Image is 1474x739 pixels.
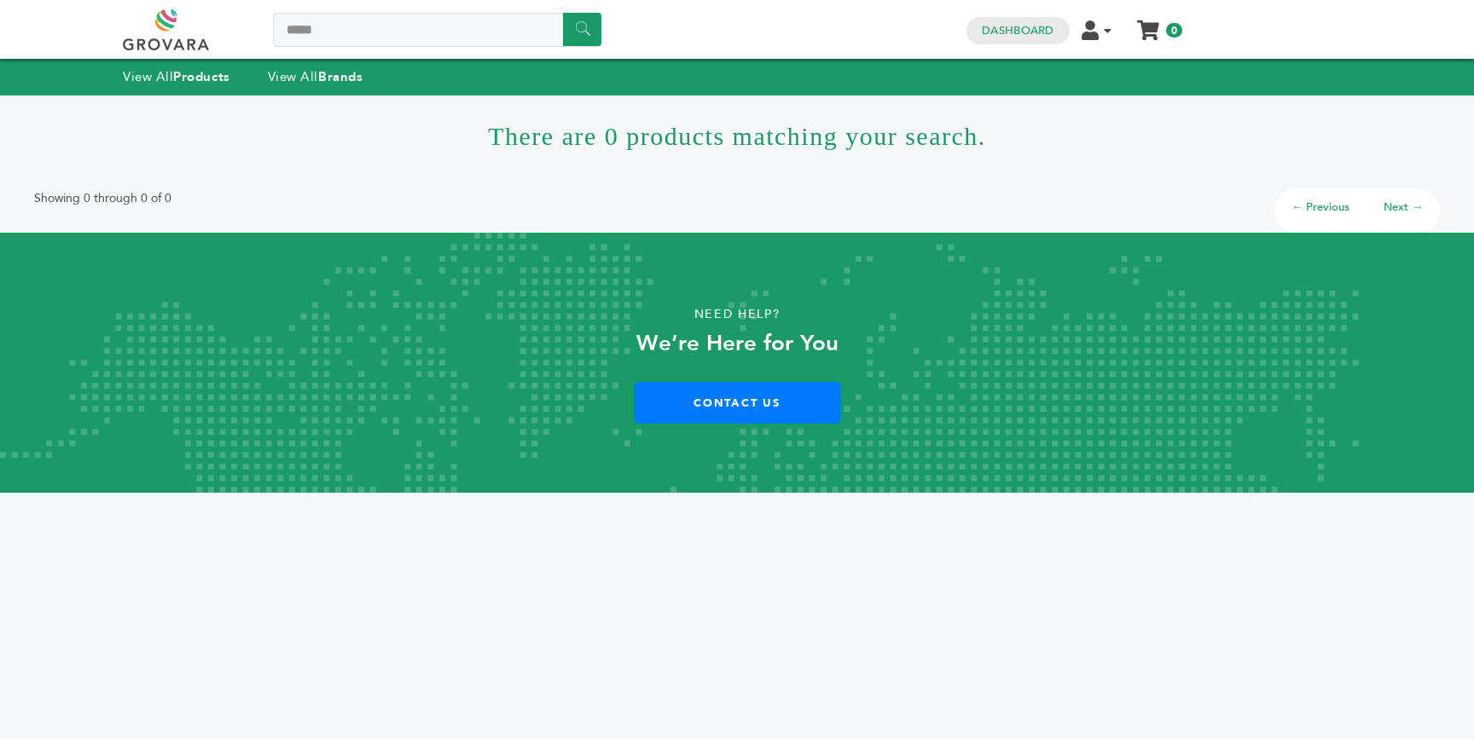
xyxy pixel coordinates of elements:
a: View AllBrands [268,68,363,85]
a: Next → [1384,199,1423,215]
a: Dashboard [982,23,1053,38]
a: My Cart [1139,15,1158,33]
h1: There are 0 products matching your search. [34,95,1440,176]
strong: Brands [318,68,363,85]
a: Contact Us [634,382,841,424]
strong: We’re Here for You [636,328,839,359]
input: Search a product or brand... [273,13,601,47]
p: Need Help? [73,302,1400,327]
span: 0 [1166,23,1182,38]
a: ← Previous [1291,199,1349,215]
strong: Products [173,68,229,85]
a: View AllProducts [123,68,230,85]
p: Showing 0 through 0 of 0 [34,188,171,209]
